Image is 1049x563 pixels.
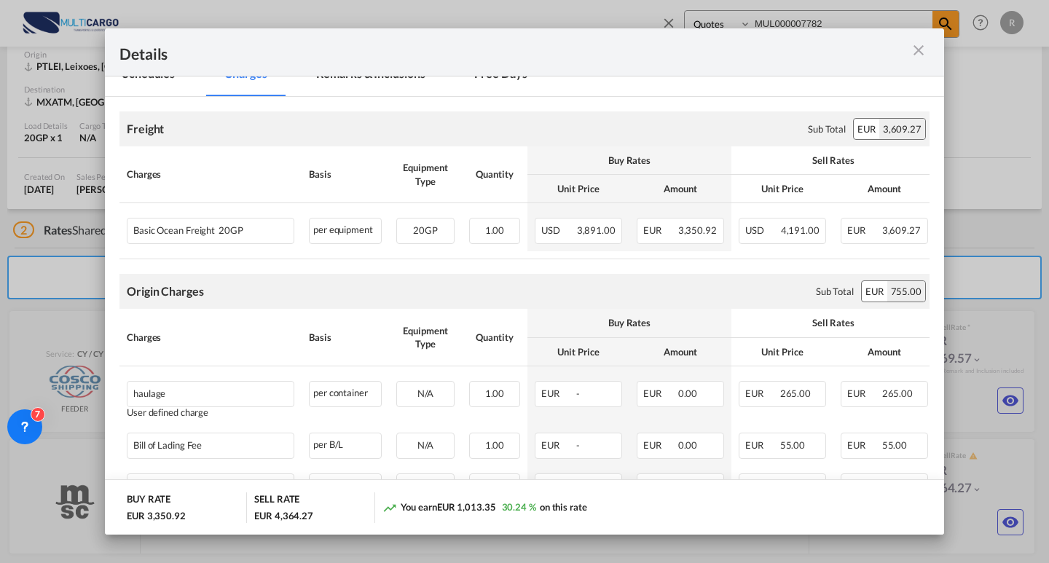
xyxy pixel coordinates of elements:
div: EUR [854,119,879,139]
div: Charges [127,331,294,344]
th: Unit Price [527,175,629,203]
md-tab-item: Free days [457,56,544,96]
div: SELL RATE [254,492,299,509]
span: EUR [643,387,676,399]
div: Sell Rates [739,316,928,329]
md-dialog: Port of ... [105,28,944,535]
span: USD [541,224,575,236]
span: N/A [417,439,434,451]
div: Buy Rates [535,154,724,167]
th: Unit Price [731,175,833,203]
div: Details [119,43,849,61]
div: per container [309,381,382,407]
span: EUR [643,439,676,451]
span: 20GP [215,225,243,236]
div: 3,609.27 [879,119,925,139]
md-icon: icon-close m-3 fg-AAA8AD cursor [910,42,927,59]
div: Buy Rates [535,316,724,329]
span: EUR [745,439,778,451]
div: BUY RATE [127,492,170,509]
div: Basis [309,168,382,181]
div: Origin Charges [127,283,204,299]
th: Unit Price [527,338,629,366]
div: haulage [133,382,249,399]
div: User defined charge [127,407,294,418]
div: Sub Total [808,122,846,135]
span: 1.00 [485,439,505,451]
span: - [576,387,580,399]
div: Basis [309,331,382,344]
div: Equipment Type [396,324,455,350]
span: EUR [847,224,880,236]
span: N/A [417,387,434,399]
div: EUR 4,364.27 [254,509,313,522]
span: EUR [847,387,880,399]
span: 30.24 % [502,501,536,513]
md-tab-item: Charges [207,56,284,96]
th: Amount [833,175,935,203]
span: 265.00 [780,387,811,399]
div: Bill of Lading Fee [133,433,249,451]
span: 20GP [413,224,438,236]
div: Customs Clearance [133,474,249,492]
span: 0.00 [678,439,698,451]
th: Amount [833,338,935,366]
span: 3,350.92 [678,224,717,236]
div: Quantity [469,168,520,181]
span: 3,609.27 [882,224,921,236]
div: You earn on this rate [382,500,587,516]
span: 4,191.00 [781,224,820,236]
span: EUR [541,439,574,451]
div: 755.00 [887,281,925,302]
span: - [576,439,580,451]
span: EUR [541,387,574,399]
span: 265.00 [882,387,913,399]
th: Amount [629,175,731,203]
span: 55.00 [882,439,908,451]
span: EUR [745,387,778,399]
div: EUR 3,350.92 [127,509,186,522]
md-tab-item: Remarks & Inclusions [299,56,442,96]
th: Amount [629,338,731,366]
div: Sell Rates [739,154,928,167]
div: EUR [862,281,887,302]
span: USD [745,224,779,236]
div: Charges [127,168,294,181]
div: Equipment Type [396,161,455,187]
div: Quantity [469,331,520,344]
span: 3,891.00 [577,224,616,236]
span: 1.00 [485,224,505,236]
div: per B/L [309,433,382,459]
div: Sub Total [816,285,854,298]
span: 0.00 [678,387,698,399]
span: EUR 1,013.35 [437,501,496,513]
div: Basic Ocean Freight [133,218,249,236]
md-icon: icon-trending-up [382,500,397,515]
span: EUR [847,439,880,451]
div: per equipment [309,218,382,244]
span: 55.00 [780,439,806,451]
div: per clearance [309,473,382,500]
th: Unit Price [731,338,833,366]
span: EUR [643,224,676,236]
span: 1.00 [485,387,505,399]
md-pagination-wrapper: Use the left and right arrow keys to navigate between tabs [105,56,559,96]
md-tab-item: Schedules [105,56,192,96]
div: Freight [127,121,164,137]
